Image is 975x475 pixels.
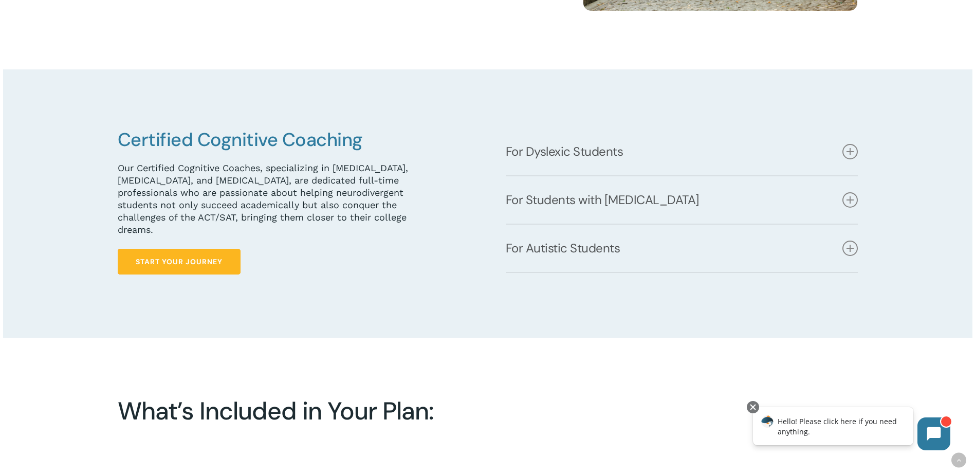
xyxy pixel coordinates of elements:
a: For Autistic Students [506,225,858,272]
a: For Dyslexic Students [506,128,858,175]
h2: What’s Included in Your Plan: [118,396,844,426]
p: Our Certified Cognitive Coaches, specializing in [MEDICAL_DATA], [MEDICAL_DATA], and [MEDICAL_DAT... [118,162,444,236]
a: Start Your Journey [118,249,241,275]
span: Start Your Journey [136,257,223,267]
iframe: Chatbot [742,399,961,461]
a: For Students with [MEDICAL_DATA] [506,176,858,224]
span: Certified Cognitive Coaching [118,127,363,152]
